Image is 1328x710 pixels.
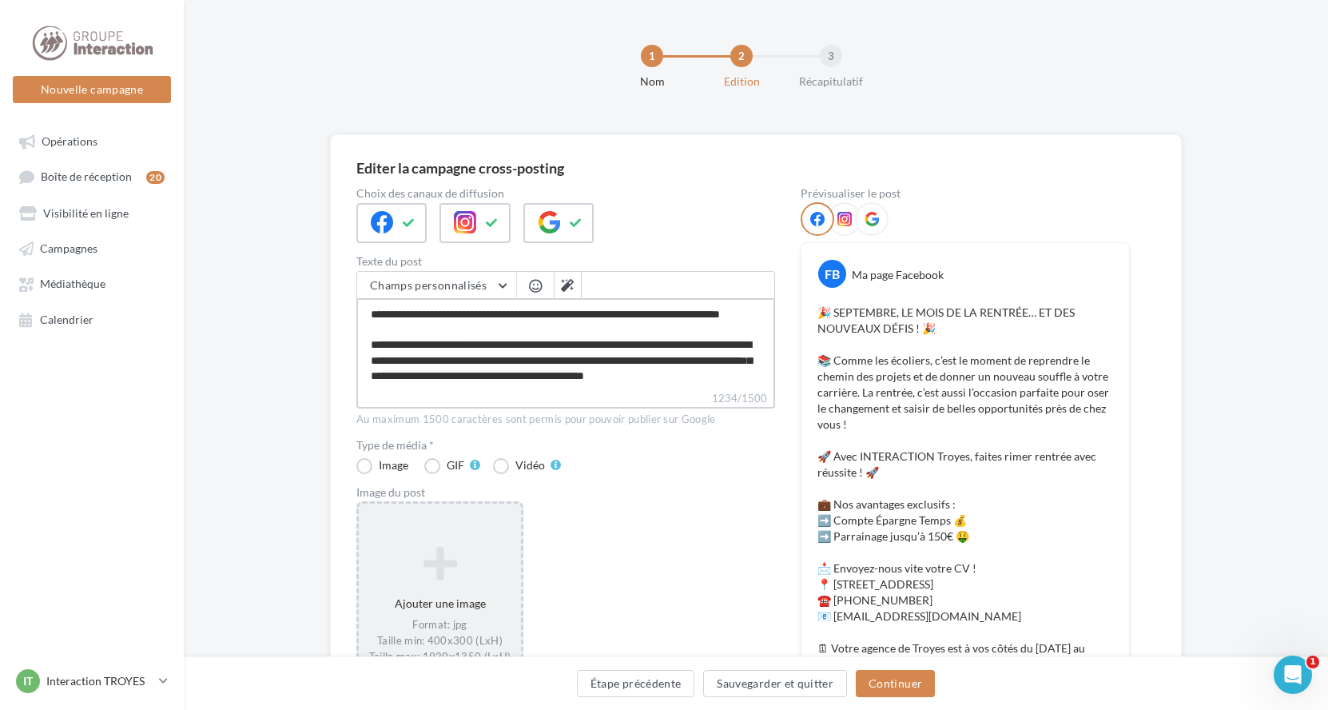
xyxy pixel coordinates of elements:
div: FB [818,260,846,288]
div: Vidéo [515,460,545,471]
div: Editer la campagne cross-posting [356,161,564,175]
button: Nouvelle campagne [13,76,171,103]
span: Boîte de réception [41,170,132,184]
span: Visibilité en ligne [43,206,129,220]
a: Boîte de réception20 [10,162,174,191]
div: Ma page Facebook [852,267,944,283]
span: 1 [1306,656,1319,668]
a: Calendrier [10,305,174,333]
p: Interaction TROYES [46,673,153,689]
iframe: Intercom live chat [1274,656,1312,694]
div: GIF [447,460,464,471]
button: Sauvegarder et quitter [703,670,847,697]
a: Médiathèque [10,269,174,297]
button: Continuer [856,670,935,697]
a: Opérations [10,126,174,155]
a: Campagnes [10,233,174,262]
div: Edition [690,74,793,90]
div: Au maximum 1500 caractères sont permis pour pouvoir publier sur Google [356,413,775,427]
div: Image du post [356,487,775,498]
label: 1234/1500 [356,390,775,409]
label: Texte du post [356,256,775,267]
div: Image [379,460,408,471]
div: 2 [730,45,753,67]
div: Récapitulatif [780,74,882,90]
span: Calendrier [40,313,93,326]
a: Visibilité en ligne [10,198,174,227]
div: 1 [641,45,663,67]
label: Choix des canaux de diffusion [356,188,775,199]
label: Type de média * [356,440,775,451]
span: IT [23,673,33,689]
div: 3 [820,45,842,67]
span: Médiathèque [40,277,105,291]
button: Étape précédente [577,670,695,697]
a: IT Interaction TROYES [13,666,171,696]
span: Campagnes [40,241,97,255]
div: 20 [146,171,165,184]
span: Champs personnalisés [370,278,487,292]
button: Champs personnalisés [357,272,516,299]
div: Nom [601,74,703,90]
div: Prévisualiser le post [801,188,1130,199]
span: Opérations [42,134,97,148]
